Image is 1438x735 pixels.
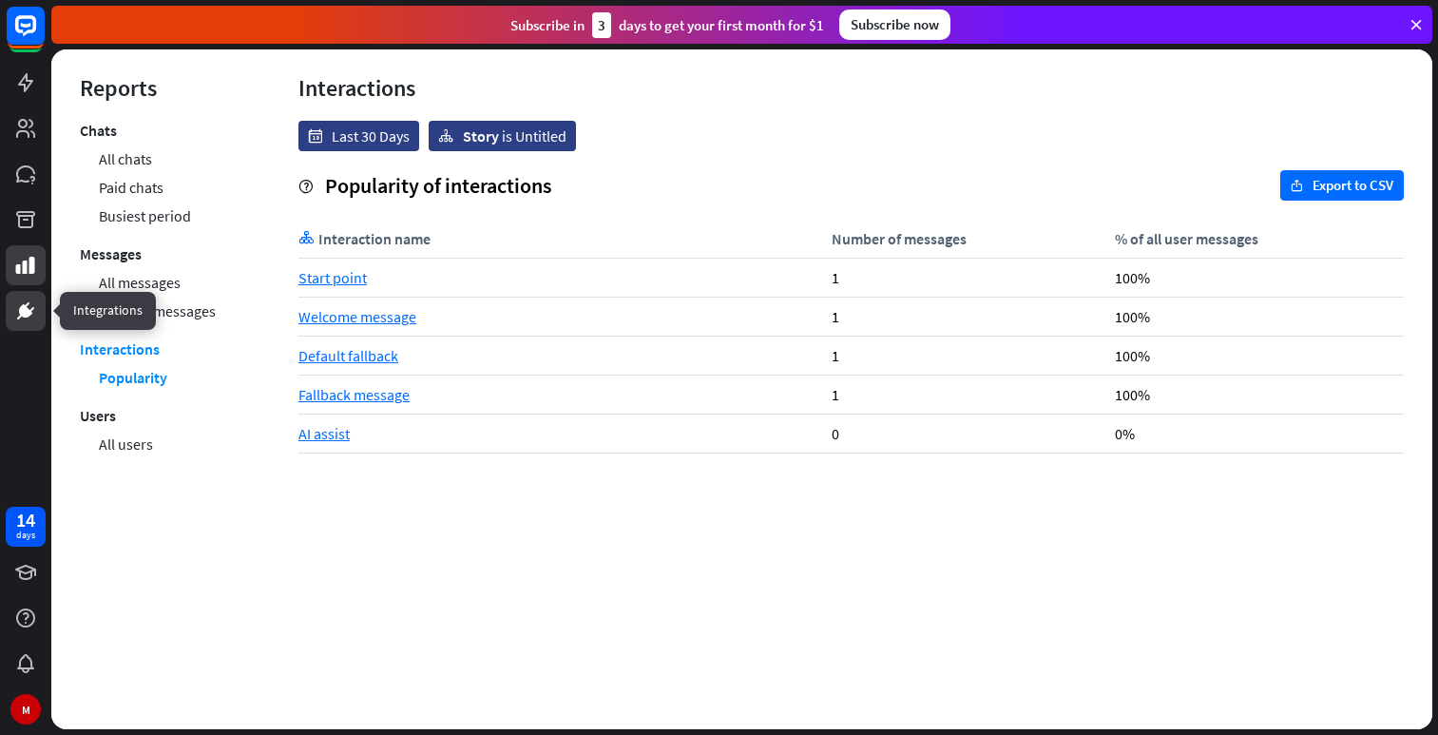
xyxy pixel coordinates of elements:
[298,220,822,259] div: Interaction name
[592,12,611,38] div: 3
[298,415,822,454] div: AI assist
[298,180,313,194] i: help
[1105,415,1404,454] div: 0%
[510,12,824,38] div: Subscribe in days to get your first month for $1
[325,172,551,199] span: Popularity of interactions
[1280,170,1404,201] button: exportExport to CSV
[822,337,1105,376] div: 1
[822,220,1105,259] div: Number of messages
[308,129,322,144] i: date
[822,415,1105,454] div: 0
[1105,337,1404,376] div: 100%
[463,126,499,145] span: Story
[515,126,566,145] span: Untitled
[99,430,153,458] a: All users
[99,268,181,297] a: All messages
[99,202,191,230] a: Busiest period
[80,73,241,103] div: Reports
[80,240,142,268] a: Messages
[99,363,167,392] a: Popularity
[1291,180,1303,192] i: export
[15,8,72,65] button: Open LiveChat chat widget
[80,335,160,363] a: Interactions
[298,376,822,415] div: Fallback message
[502,126,512,145] span: is
[438,129,453,144] i: stories
[839,10,950,40] div: Subscribe now
[298,298,822,337] div: Welcome message
[298,230,314,245] i: stories
[1105,259,1404,298] div: 100%
[332,126,410,145] span: Last 30 Days
[822,259,1105,298] div: 1
[298,259,822,298] div: Start point
[6,507,46,547] a: 14 days
[80,121,117,145] a: Chats
[1105,220,1404,259] div: % of all user messages
[16,512,35,529] div: 14
[99,145,152,173] a: All chats
[822,376,1105,415] div: 1
[99,297,216,325] a: Average messages
[16,529,35,542] div: days
[298,73,1404,103] div: Interactions
[1105,376,1404,415] div: 100%
[822,298,1105,337] div: 1
[80,401,116,430] a: Users
[1105,298,1404,337] div: 100%
[298,337,822,376] div: Default fallback
[10,694,41,725] div: M
[99,173,163,202] a: Paid chats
